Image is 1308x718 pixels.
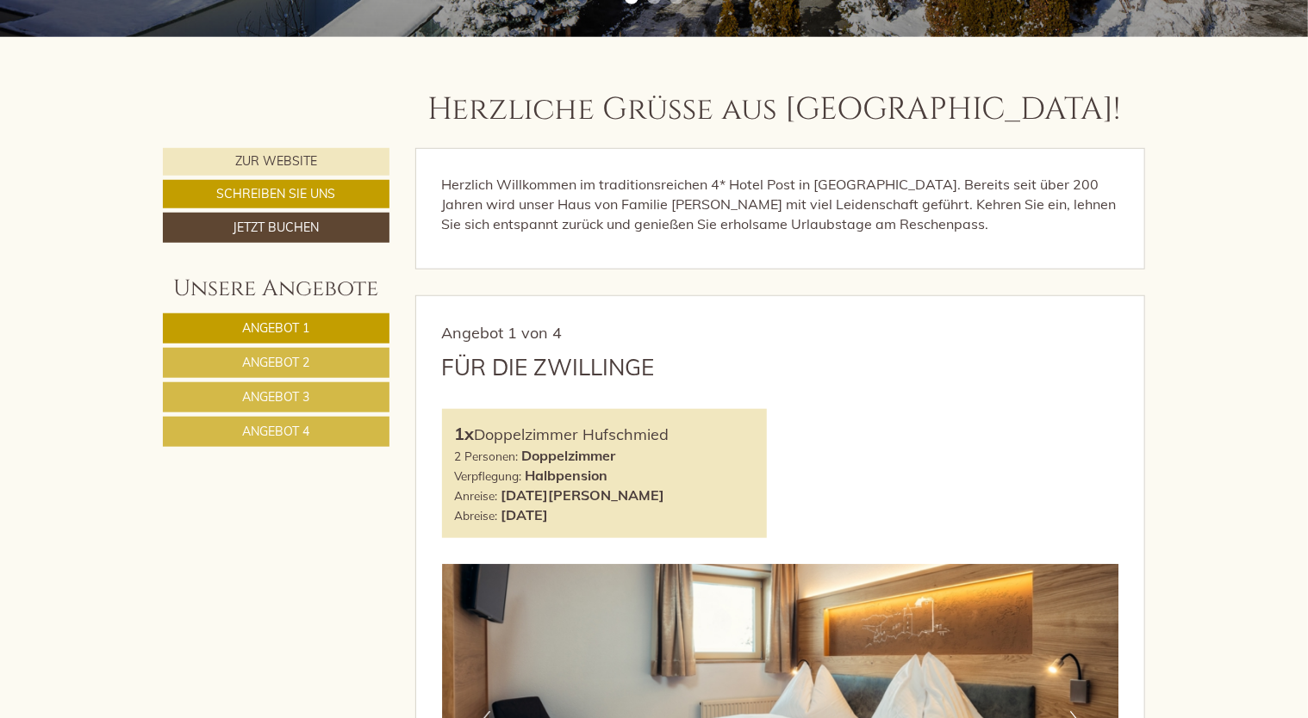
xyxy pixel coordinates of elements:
[242,355,309,370] span: Angebot 2
[455,449,519,463] small: 2 Personen:
[442,323,563,343] span: Angebot 1 von 4
[442,175,1119,234] p: Herzlich Willkommen im traditionsreichen 4* Hotel Post in [GEOGRAPHIC_DATA]. Bereits seit über 20...
[501,506,549,523] b: [DATE]
[455,488,498,503] small: Anreise:
[242,424,309,439] span: Angebot 4
[163,273,389,305] div: Unsere Angebote
[163,180,389,208] a: Schreiben Sie uns
[455,423,475,444] b: 1x
[455,508,498,523] small: Abreise:
[455,468,522,483] small: Verpflegung:
[455,422,755,447] div: Doppelzimmer Hufschmied
[522,447,616,464] b: Doppelzimmer
[428,93,1121,127] h1: Herzliche Grüße aus [GEOGRAPHIC_DATA]!
[501,486,665,504] b: [DATE][PERSON_NAME]
[163,213,389,243] a: Jetzt buchen
[242,389,309,405] span: Angebot 3
[163,148,389,176] a: Zur Website
[242,320,309,336] span: Angebot 1
[526,467,608,484] b: Halbpension
[442,351,655,383] div: Für die Zwillinge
